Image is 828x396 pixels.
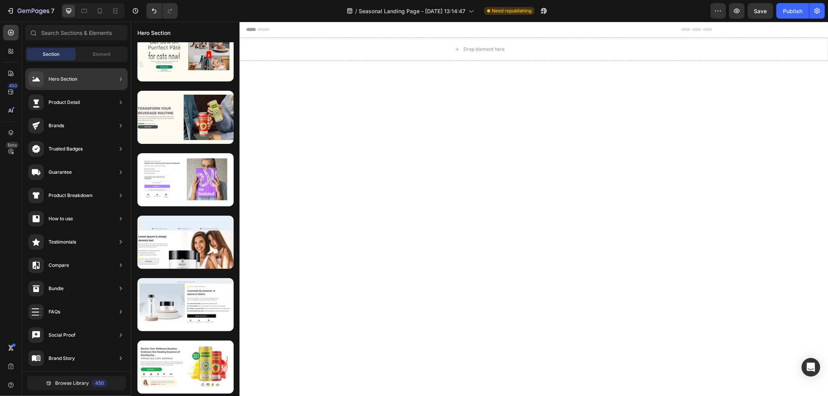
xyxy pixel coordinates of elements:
div: Brand Story [49,354,75,362]
p: 7 [51,6,54,16]
button: 7 [3,3,58,19]
div: Compare [49,261,69,269]
span: Element [93,51,111,58]
div: Drop element here [333,24,374,31]
div: Hero Section [49,75,77,83]
div: 450 [7,83,19,89]
button: Browse Library450 [27,376,126,390]
div: Undo/Redo [146,3,178,19]
div: Bundle [49,285,64,292]
span: Browse Library [55,380,89,387]
div: FAQs [49,308,60,316]
div: Beta [6,142,19,148]
div: Product Breakdown [49,192,92,199]
span: / [355,7,357,15]
div: Open Intercom Messenger [802,358,820,377]
iframe: Design area [131,22,828,396]
div: How to use [49,215,73,223]
span: Section [43,51,60,58]
input: Search Sections & Elements [25,25,128,40]
div: 450 [92,379,107,387]
button: Save [748,3,773,19]
span: Save [754,8,767,14]
span: Seasonal Landing Page - [DATE] 13:14:47 [359,7,465,15]
div: Guarantee [49,168,72,176]
div: Testimonials [49,238,76,246]
div: Product Detail [49,99,80,106]
button: Publish [776,3,809,19]
div: Publish [783,7,802,15]
div: Social Proof [49,331,76,339]
span: Need republishing [492,7,531,14]
div: Trusted Badges [49,145,83,153]
div: Brands [49,122,64,130]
